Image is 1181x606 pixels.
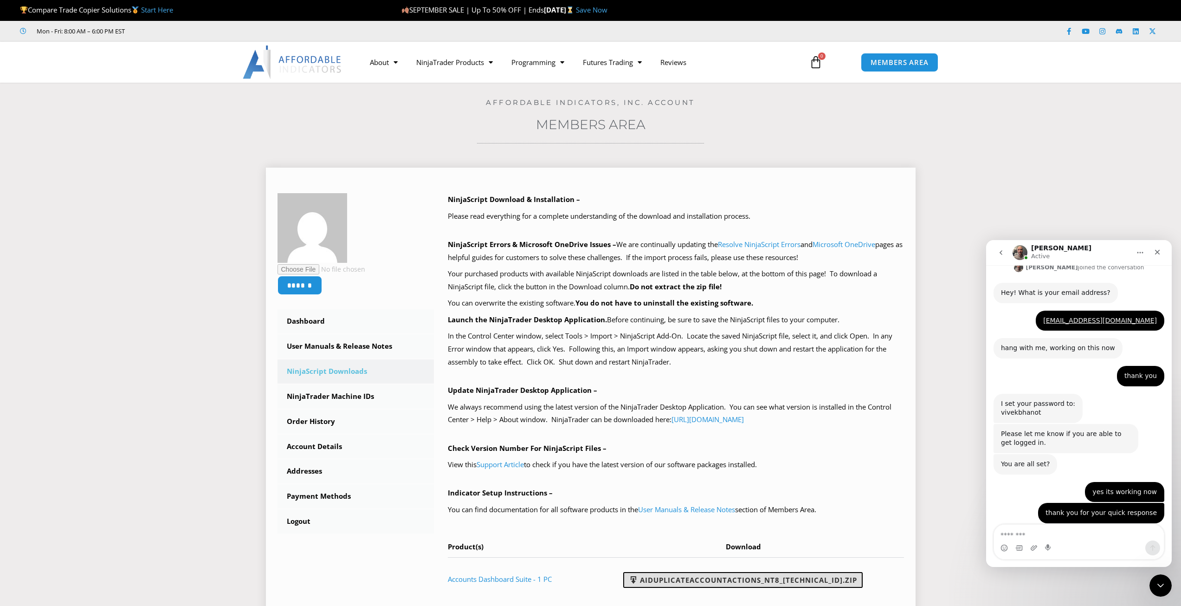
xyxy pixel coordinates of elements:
p: Before continuing, be sure to save the NinjaScript files to your computer. [448,313,904,326]
strong: [DATE] [544,5,576,14]
a: User Manuals & Release Notes [278,334,434,358]
a: Logout [278,509,434,534]
p: You can find documentation for all software products in the section of Members Area. [448,503,904,516]
a: Dashboard [278,309,434,333]
a: Affordable Indicators, Inc. Account [486,98,695,107]
iframe: Customer reviews powered by Trustpilot [138,26,277,36]
a: Payment Methods [278,484,434,508]
b: NinjaScript Errors & Microsoft OneDrive Issues – [448,240,616,249]
a: [URL][DOMAIN_NAME] [671,415,744,424]
span: Mon - Fri: 8:00 AM – 6:00 PM EST [34,26,125,37]
b: You do not have to uninstall the existing software. [575,298,753,307]
p: We are continually updating the and pages as helpful guides for customers to solve these challeng... [448,238,904,264]
iframe: Intercom live chat [986,240,1172,567]
a: NinjaScript Downloads [278,359,434,384]
a: Addresses [278,459,434,483]
span: 0 [818,52,826,60]
a: Order History [278,410,434,434]
b: Do not extract the zip file! [630,282,722,291]
a: User Manuals & Release Notes [638,505,735,514]
img: 🥇 [132,7,139,13]
b: Launch the NinjaTrader Desktop Application. [448,315,607,324]
a: 0 [795,49,836,76]
a: Account Details [278,435,434,459]
a: Programming [502,52,574,73]
a: Reviews [651,52,696,73]
a: About [361,52,407,73]
img: 🏆 [20,7,27,13]
b: Check Version Number For NinjaScript Files – [448,443,607,453]
p: Your purchased products with available NinjaScript downloads are listed in the table below, at th... [448,267,904,293]
img: LogoAI | Affordable Indicators – NinjaTrader [243,46,342,79]
span: Compare Trade Copier Solutions [20,5,173,14]
p: You can overwrite the existing software. [448,297,904,310]
b: NinjaScript Download & Installation – [448,195,580,204]
a: NinjaTrader Products [407,52,502,73]
p: We always recommend using the latest version of the NinjaTrader Desktop Application. You can see ... [448,401,904,427]
img: 31147a1f6e966b871b35ea9f47b67a799fe10ccb93a9dfa06c22962b5b9b1e2e [278,193,347,263]
span: MEMBERS AREA [871,59,929,66]
span: Product(s) [448,542,484,551]
iframe: Intercom live chat [1149,574,1172,597]
span: Download [726,542,761,551]
a: Microsoft OneDrive [813,240,875,249]
a: Futures Trading [574,52,651,73]
a: Start Here [141,5,173,14]
p: Please read everything for a complete understanding of the download and installation process. [448,210,904,223]
img: ⌛ [567,7,574,13]
span: SEPTEMBER SALE | Up To 50% OFF | Ends [401,5,544,14]
a: Members Area [536,117,645,132]
a: Resolve NinjaScript Errors [718,240,800,249]
p: In the Control Center window, select Tools > Import > NinjaScript Add-On. Locate the saved NinjaS... [448,330,904,369]
img: 🍂 [402,7,409,13]
a: Support Article [477,460,524,469]
nav: Menu [361,52,799,73]
a: AIDuplicateAccountActions_NT8_[TECHNICAL_ID].zip [623,572,863,588]
a: Save Now [576,5,607,14]
b: Update NinjaTrader Desktop Application – [448,385,597,395]
p: View this to check if you have the latest version of our software packages installed. [448,458,904,471]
